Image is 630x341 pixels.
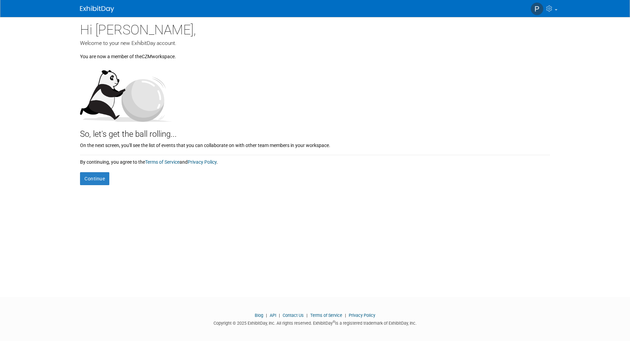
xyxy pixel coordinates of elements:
[145,159,179,165] a: Terms of Service
[80,39,550,47] div: Welcome to your new ExhibitDay account.
[531,2,544,15] img: Patrick Watson
[270,313,276,318] a: API
[80,122,550,140] div: So, let's get the ball rolling...
[343,313,348,318] span: |
[142,54,152,59] i: CZM
[283,313,304,318] a: Contact Us
[305,313,309,318] span: |
[277,313,282,318] span: |
[80,155,550,165] div: By continuing, you agree to the and .
[333,320,335,324] sup: ®
[264,313,269,318] span: |
[188,159,217,165] a: Privacy Policy
[80,140,550,149] div: On the next screen, you'll see the list of events that you can collaborate on with other team mem...
[80,17,550,39] div: Hi [PERSON_NAME],
[80,172,109,185] button: Continue
[80,47,550,60] div: You are now a member of the workspace.
[349,313,375,318] a: Privacy Policy
[255,313,263,318] a: Blog
[310,313,342,318] a: Terms of Service
[80,6,114,13] img: ExhibitDay
[80,63,172,122] img: Let's get the ball rolling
